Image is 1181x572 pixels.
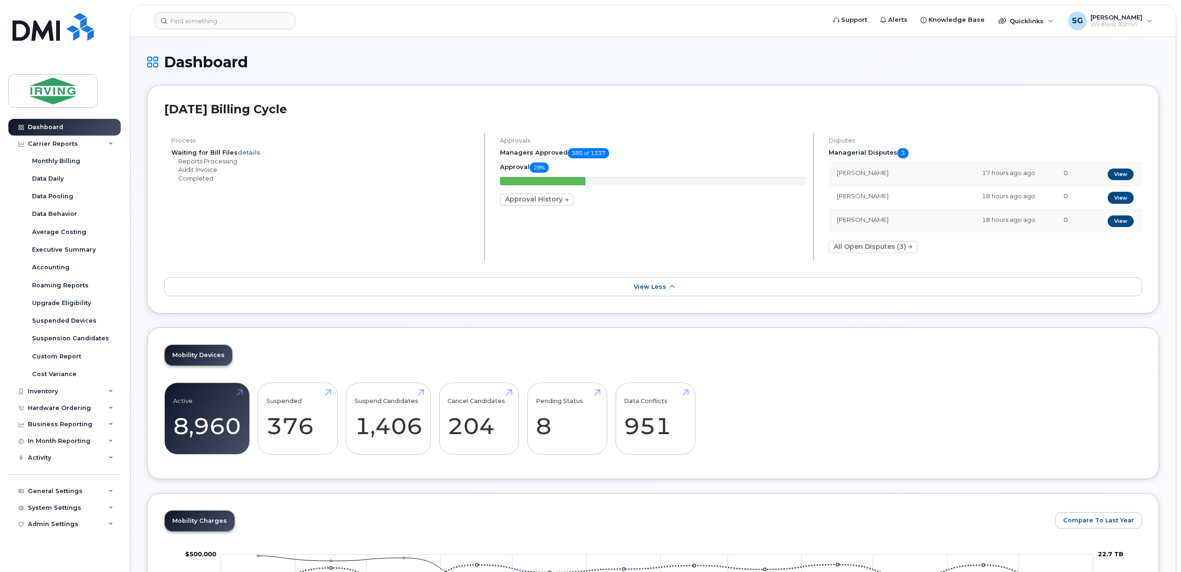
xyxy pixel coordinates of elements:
[185,551,216,558] g: $0
[448,388,510,449] a: Cancel Candidates 204
[934,209,1044,233] td: 18 hours ago ago
[624,388,687,449] a: Data Conflicts 951
[1044,186,1076,209] td: 0
[829,186,934,209] td: [PERSON_NAME]
[165,345,232,365] a: Mobility Devices
[171,157,476,166] li: Reports Processing
[171,174,476,183] li: Completed
[500,162,805,173] h5: Approval
[165,511,234,531] a: Mobility Charges
[530,162,549,173] span: 28%
[829,137,1142,144] h4: Disputes
[829,209,934,233] td: [PERSON_NAME]
[173,388,241,449] a: Active 8,960
[147,54,1159,70] h1: Dashboard
[355,388,422,449] a: Suspend Candidates 1,406
[536,388,598,449] a: Pending Status 8
[1044,162,1076,186] td: 0
[500,194,574,206] a: Approval History
[171,137,476,144] h4: Process
[897,148,908,158] span: 3
[500,148,805,158] h5: Managers Approved
[829,162,934,186] td: [PERSON_NAME]
[238,149,260,156] a: details
[1044,209,1076,233] td: 0
[829,148,1142,158] h5: Managerial Disputes
[568,148,609,158] span: 385 of 1337
[934,162,1044,186] td: 17 hours ago ago
[829,241,917,253] a: All Open Disputes (3)
[934,186,1044,209] td: 18 hours ago ago
[164,102,1142,116] h2: [DATE] Billing Cycle
[1063,516,1134,525] span: Compare To Last Year
[500,137,805,144] h4: Approvals
[1108,169,1134,180] a: View
[171,165,476,174] li: Audit Invoice
[1055,512,1142,529] button: Compare To Last Year
[1108,215,1134,227] a: View
[1108,192,1134,203] a: View
[185,551,216,558] tspan: $500,000
[171,148,476,157] li: Waiting for Bill Files
[634,283,666,290] span: View Less
[266,388,329,449] a: Suspended 376
[1098,551,1123,558] tspan: 22.7 TB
